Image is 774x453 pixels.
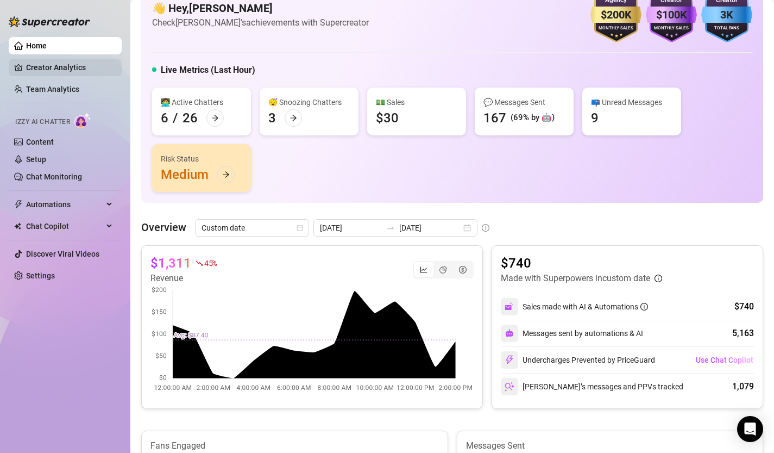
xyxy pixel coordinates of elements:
button: Use Chat Copilot [695,351,754,369]
article: Fans Engaged [150,440,439,452]
span: arrow-right [222,171,230,178]
span: info-circle [655,275,662,282]
div: 5,163 [732,327,754,340]
h4: 👋 Hey, [PERSON_NAME] [152,1,369,16]
img: svg%3e [505,329,514,338]
article: Revenue [150,272,217,285]
span: line-chart [420,266,427,274]
span: info-circle [482,224,489,232]
article: Check [PERSON_NAME]'s achievements with Supercreator [152,16,369,29]
div: $30 [376,109,399,127]
span: dollar-circle [459,266,467,274]
img: Chat Copilot [14,222,21,230]
div: 26 [183,109,198,127]
a: Home [26,41,47,50]
span: Use Chat Copilot [696,356,753,364]
div: 9 [591,109,599,127]
a: Creator Analytics [26,59,113,76]
div: 😴 Snoozing Chatters [268,96,350,108]
img: AI Chatter [74,113,91,128]
span: pie-chart [439,266,447,274]
div: 3 [268,109,276,127]
div: $100K [646,7,697,23]
article: Messages Sent [466,440,754,452]
span: thunderbolt [14,200,23,209]
div: 💬 Messages Sent [483,96,565,108]
img: svg%3e [505,355,514,365]
div: 6 [161,109,168,127]
a: Content [26,138,54,146]
span: info-circle [640,303,648,311]
div: Messages sent by automations & AI [501,325,643,342]
div: 167 [483,109,506,127]
div: Sales made with AI & Automations [523,301,648,313]
img: logo-BBDzfeDw.svg [9,16,90,27]
span: arrow-right [211,114,219,122]
article: Overview [141,219,186,235]
img: svg%3e [505,302,514,312]
span: calendar [297,225,303,231]
div: $740 [734,300,754,313]
article: Made with Superpowers in custom date [501,272,650,285]
span: Izzy AI Chatter [15,117,70,127]
div: Monthly Sales [646,25,697,32]
a: Team Analytics [26,85,79,94]
div: Undercharges Prevented by PriceGuard [501,351,655,369]
div: Total Fans [701,25,752,32]
a: Discover Viral Videos [26,250,99,258]
div: Open Intercom Messenger [737,416,763,442]
span: to [386,224,395,232]
div: 👩‍💻 Active Chatters [161,96,242,108]
span: Automations [26,196,103,213]
div: (69% by 🤖) [511,111,555,125]
input: Start date [320,222,382,234]
span: swap-right [386,224,395,232]
article: $740 [501,255,662,272]
span: fall [196,259,203,267]
div: 3K [701,7,752,23]
span: 45 % [204,258,217,268]
img: svg%3e [505,382,514,392]
article: $1,311 [150,255,191,272]
div: $200K [590,7,641,23]
h5: Live Metrics (Last Hour) [161,64,255,77]
div: segmented control [413,261,474,278]
div: Monthly Sales [590,25,641,32]
input: End date [399,222,461,234]
span: Custom date [202,220,303,236]
div: Risk Status [161,153,242,165]
span: Chat Copilot [26,218,103,235]
div: 💵 Sales [376,96,457,108]
a: Chat Monitoring [26,172,82,181]
div: [PERSON_NAME]’s messages and PPVs tracked [501,378,683,395]
span: arrow-right [290,114,297,122]
div: 1,079 [732,380,754,393]
div: 📪 Unread Messages [591,96,672,108]
a: Setup [26,155,46,164]
a: Settings [26,271,55,280]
